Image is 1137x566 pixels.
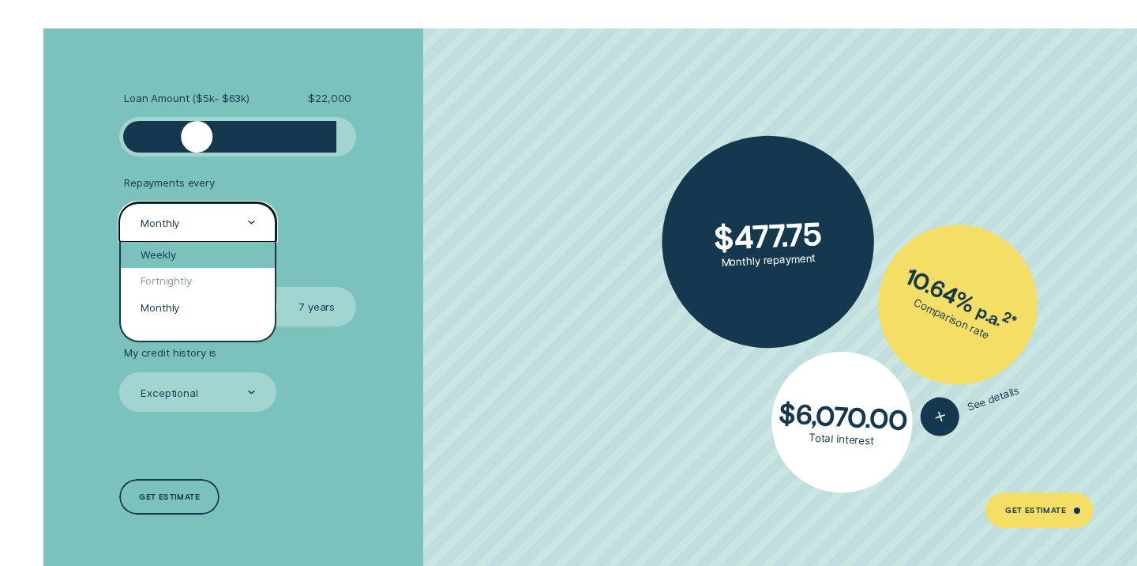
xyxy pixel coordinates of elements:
div: Monthly [141,216,179,229]
a: Get estimate [119,479,220,515]
div: Exceptional [141,386,198,399]
div: Weekly [121,242,275,268]
button: See details [915,372,1024,441]
div: Monthly [121,294,275,320]
label: 7 years [277,287,356,326]
span: Repayments every [124,176,215,190]
span: See details [965,383,1020,413]
div: Fortnightly [121,268,275,294]
span: My credit history is [124,346,216,360]
span: Loan Amount ( $5k - $63k ) [124,92,250,105]
a: Get Estimate [985,492,1094,528]
span: $ 22,000 [308,92,351,105]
